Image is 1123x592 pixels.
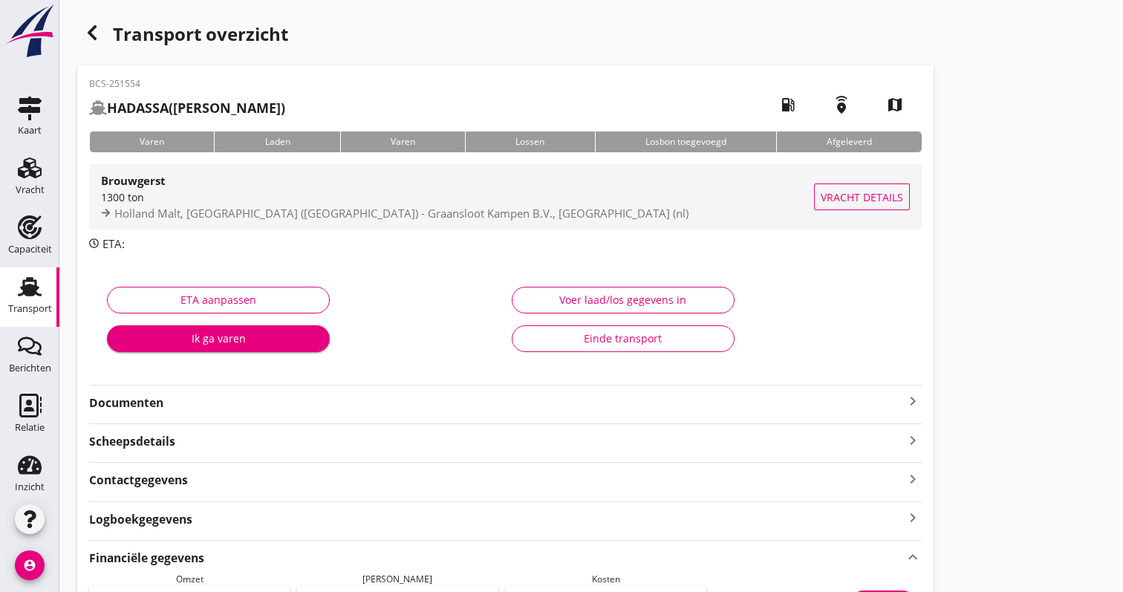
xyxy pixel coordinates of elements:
[15,482,45,492] div: Inzicht
[15,423,45,432] div: Relatie
[89,131,214,152] div: Varen
[107,325,330,352] button: Ik ga varen
[16,185,45,195] div: Vracht
[102,236,125,251] span: ETA:
[465,131,594,152] div: Lossen
[89,394,904,412] strong: Documenten
[595,131,776,152] div: Losbon toegevoegd
[874,84,916,126] i: map
[592,573,620,585] span: Kosten
[3,4,56,59] img: logo-small.a267ee39.svg
[89,472,188,489] strong: Contactgegevens
[814,183,910,210] button: Vracht details
[524,331,722,346] div: Einde transport
[77,18,934,53] div: Transport overzicht
[89,77,285,91] p: BCS-251554
[512,287,735,313] button: Voer laad/los gegevens in
[107,99,169,117] strong: HADASSA
[776,131,922,152] div: Afgeleverd
[101,173,166,188] strong: Brouwgerst
[9,363,51,373] div: Berichten
[904,392,922,410] i: keyboard_arrow_right
[8,304,52,313] div: Transport
[89,550,204,567] strong: Financiële gegevens
[821,84,862,126] i: emergency_share
[15,550,45,580] i: account_circle
[904,430,922,450] i: keyboard_arrow_right
[107,287,330,313] button: ETA aanpassen
[89,164,922,230] a: Brouwgerst1300 tonHolland Malt, [GEOGRAPHIC_DATA] ([GEOGRAPHIC_DATA]) - Graansloot Kampen B.V., [...
[362,573,432,585] span: [PERSON_NAME]
[89,98,285,118] h2: ([PERSON_NAME])
[340,131,465,152] div: Varen
[904,508,922,528] i: keyboard_arrow_right
[524,292,722,308] div: Voer laad/los gegevens in
[89,433,175,450] strong: Scheepsdetails
[904,547,922,567] i: keyboard_arrow_up
[101,189,814,205] div: 1300 ton
[176,573,204,585] span: Omzet
[214,131,339,152] div: Laden
[114,206,689,221] span: Holland Malt, [GEOGRAPHIC_DATA] ([GEOGRAPHIC_DATA]) - Graansloot Kampen B.V., [GEOGRAPHIC_DATA] (nl)
[767,84,809,126] i: local_gas_station
[512,325,735,352] button: Einde transport
[120,292,317,308] div: ETA aanpassen
[8,244,52,254] div: Capaciteit
[821,189,903,205] span: Vracht details
[904,469,922,489] i: keyboard_arrow_right
[119,331,318,346] div: Ik ga varen
[18,126,42,135] div: Kaart
[89,511,192,528] strong: Logboekgegevens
